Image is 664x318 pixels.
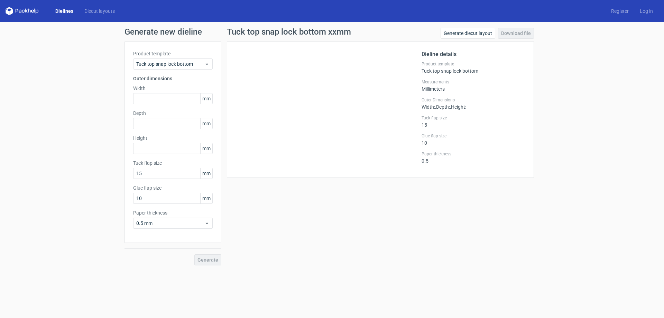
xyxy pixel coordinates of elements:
[422,97,525,103] label: Outer Dimensions
[133,75,213,82] h3: Outer dimensions
[133,110,213,117] label: Depth
[422,115,525,128] div: 15
[422,79,525,85] label: Measurements
[200,118,212,129] span: mm
[422,115,525,121] label: Tuck flap size
[79,8,120,15] a: Diecut layouts
[450,104,466,110] span: , Height :
[422,151,525,157] label: Paper thickness
[422,133,525,146] div: 10
[133,50,213,57] label: Product template
[136,220,204,227] span: 0.5 mm
[422,104,435,110] span: Width :
[606,8,634,15] a: Register
[422,79,525,92] div: Millimeters
[422,50,525,58] h2: Dieline details
[422,151,525,164] div: 0.5
[422,61,525,74] div: Tuck top snap lock bottom
[133,209,213,216] label: Paper thickness
[435,104,450,110] span: , Depth :
[124,28,539,36] h1: Generate new dieline
[50,8,79,15] a: Dielines
[133,184,213,191] label: Glue flap size
[200,93,212,104] span: mm
[200,143,212,154] span: mm
[227,28,351,36] h1: Tuck top snap lock bottom xxmm
[200,168,212,179] span: mm
[136,61,204,67] span: Tuck top snap lock bottom
[200,193,212,203] span: mm
[422,133,525,139] label: Glue flap size
[634,8,658,15] a: Log in
[133,85,213,92] label: Width
[133,135,213,142] label: Height
[133,160,213,166] label: Tuck flap size
[441,28,495,39] a: Generate diecut layout
[422,61,525,67] label: Product template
